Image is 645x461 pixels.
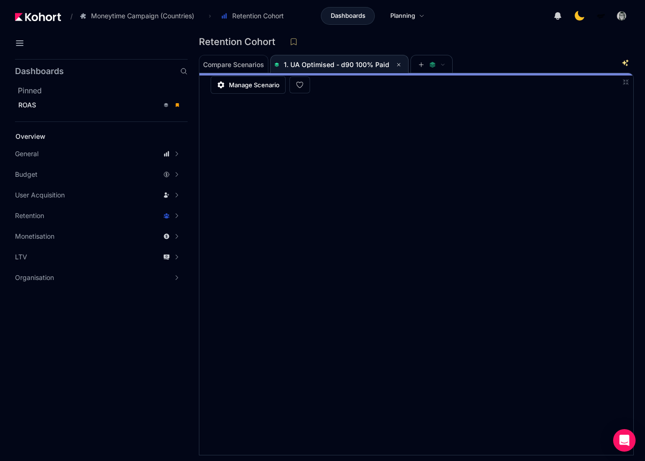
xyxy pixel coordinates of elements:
[380,7,434,25] a: Planning
[18,101,36,109] span: ROAS
[15,190,65,200] span: User Acquisition
[321,7,375,25] a: Dashboards
[15,170,38,179] span: Budget
[232,11,284,21] span: Retention Cohort
[199,37,281,46] h3: Retention Cohort
[63,11,73,21] span: /
[18,85,188,96] h2: Pinned
[622,78,630,86] button: Exit fullscreen
[211,76,286,94] a: Manage Scenario
[15,232,54,241] span: Monetisation
[15,98,185,112] a: ROAS
[15,132,46,140] span: Overview
[15,67,64,76] h2: Dashboards
[229,80,280,90] span: Manage Scenario
[390,11,415,21] span: Planning
[207,12,213,20] span: ›
[91,11,194,21] span: Moneytime Campaign (Countries)
[613,429,636,452] div: Open Intercom Messenger
[75,8,204,24] button: Moneytime Campaign (Countries)
[12,129,172,144] a: Overview
[596,11,606,21] img: logo_MoneyTimeLogo_1_20250619094856634230.png
[15,149,38,159] span: General
[15,211,44,220] span: Retention
[331,11,365,21] span: Dashboards
[203,61,264,68] span: Compare Scenarios
[15,13,61,21] img: Kohort logo
[216,8,294,24] button: Retention Cohort
[15,273,54,282] span: Organisation
[15,252,27,262] span: LTV
[284,60,389,68] span: 1. UA Optimised - d90 100% Paid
